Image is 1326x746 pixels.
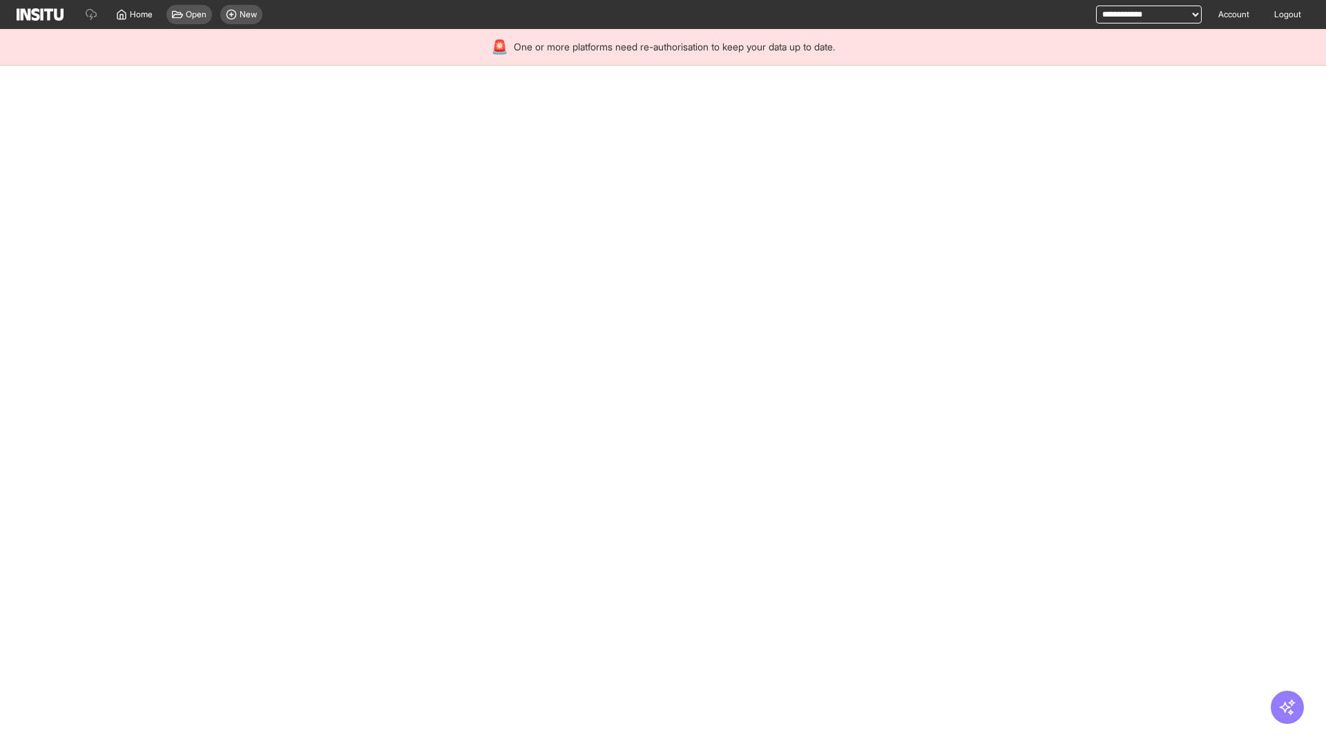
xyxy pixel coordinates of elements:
[240,9,257,20] span: New
[491,37,508,57] div: 🚨
[17,8,64,21] img: Logo
[514,40,835,54] span: One or more platforms need re-authorisation to keep your data up to date.
[186,9,206,20] span: Open
[130,9,153,20] span: Home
